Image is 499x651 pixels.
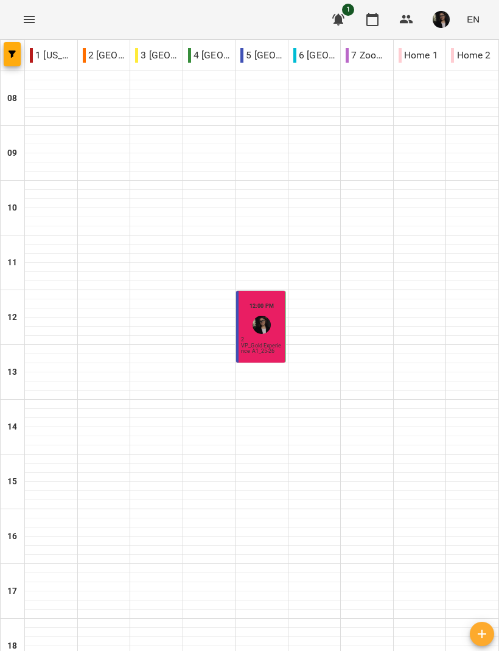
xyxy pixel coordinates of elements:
[188,48,231,63] p: 4 [GEOGRAPHIC_DATA]
[293,48,336,63] p: 6 [GEOGRAPHIC_DATA]
[342,4,354,16] span: 1
[241,343,282,354] p: VP_Gold Experience A1_25-26
[7,530,17,543] h6: 16
[15,5,44,34] button: Menu
[7,585,17,598] h6: 17
[7,256,17,270] h6: 11
[7,366,17,379] h6: 13
[30,48,72,63] p: 1 [US_STATE]
[241,337,282,343] p: 2
[253,316,271,334] img: Паламарчук Вікторія Дмитрівна
[7,420,17,434] h6: 14
[470,622,494,646] button: Add lesson
[7,92,17,105] h6: 08
[7,201,17,215] h6: 10
[433,11,450,28] img: 5778de2c1ff5f249927c32fdd130b47c.png
[399,48,438,63] p: Home 1
[467,13,480,26] span: EN
[7,475,17,489] h6: 15
[249,302,274,310] label: 12:00 PM
[7,147,17,160] h6: 09
[83,48,125,63] p: 2 [GEOGRAPHIC_DATA]
[7,311,17,324] h6: 12
[451,48,490,63] p: Home 2
[346,48,388,63] p: 7 Zoom 1
[240,48,283,63] p: 5 [GEOGRAPHIC_DATA]
[462,8,484,30] button: EN
[135,48,178,63] p: 3 [GEOGRAPHIC_DATA]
